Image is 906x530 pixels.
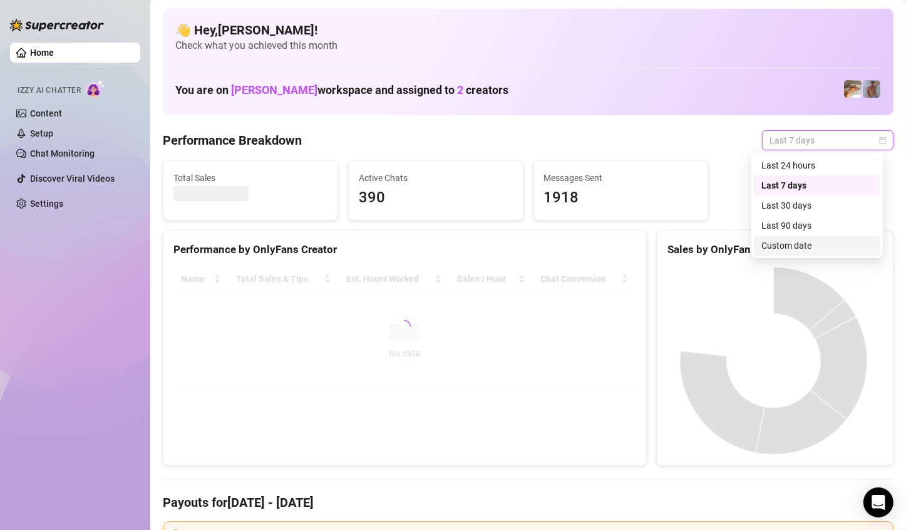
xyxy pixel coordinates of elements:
img: AI Chatter [86,80,105,98]
h4: Performance Breakdown [163,132,302,149]
img: Joey [863,80,880,98]
span: 2 [457,83,463,96]
div: Last 24 hours [754,155,880,175]
a: Chat Monitoring [30,148,95,158]
div: Last 7 days [761,179,873,192]
a: Discover Viral Videos [30,174,115,184]
span: Izzy AI Chatter [18,85,81,96]
a: Settings [30,199,63,209]
div: Last 7 days [754,175,880,195]
span: Active Chats [359,171,513,185]
div: Performance by OnlyFans Creator [173,241,636,258]
span: loading [396,318,413,335]
div: Open Intercom Messenger [863,487,893,517]
span: Messages Sent [544,171,698,185]
span: [PERSON_NAME] [231,83,317,96]
span: 1918 [544,186,698,210]
span: Check what you achieved this month [175,39,881,53]
img: Zac [844,80,862,98]
div: Last 24 hours [761,158,873,172]
img: logo-BBDzfeDw.svg [10,19,104,31]
a: Home [30,48,54,58]
div: Last 90 days [761,219,873,232]
a: Content [30,108,62,118]
a: Setup [30,128,53,138]
div: Sales by OnlyFans Creator [667,241,883,258]
div: Last 30 days [754,195,880,216]
h4: Payouts for [DATE] - [DATE] [163,494,893,511]
div: Last 90 days [754,216,880,236]
span: Total Sales [173,171,327,185]
span: Last 7 days [770,131,886,150]
span: calendar [879,137,887,144]
h4: 👋 Hey, [PERSON_NAME] ! [175,21,881,39]
div: Custom date [754,236,880,256]
span: 390 [359,186,513,210]
div: Last 30 days [761,199,873,212]
h1: You are on workspace and assigned to creators [175,83,508,97]
div: Custom date [761,239,873,252]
